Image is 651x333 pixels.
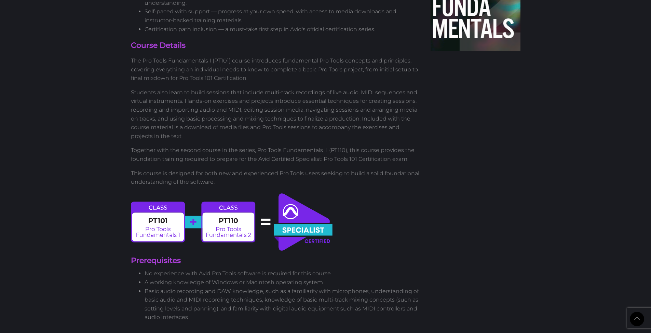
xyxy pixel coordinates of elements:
[145,269,421,278] li: No experience with Avid Pro Tools software is required for this course
[131,56,421,83] p: The Pro Tools Fundamentals I (PT101) course introduces fundamental Pro Tools concepts and princip...
[145,287,421,322] li: Basic audio recording and DAW knowledge, such as a familiarity with microphones, understanding of...
[630,312,644,326] a: Back to Top
[145,7,421,25] li: Self-paced with support — progress at your own speed, with access to media downloads and instruct...
[131,192,334,252] img: Avid certified specialist learning path graph
[145,278,421,287] li: A working knowledge of Windows or Macintosh operating system
[131,146,421,163] p: Together with the second course in the series, Pro Tools Fundamentals II (PT110), this course pro...
[131,169,421,186] p: This course is designed for both new and experienced Pro Tools users seeking to build a solid fou...
[131,255,421,266] h4: Prerequisites
[131,88,421,141] p: Students also learn to build sessions that include multi-track recordings of live audio, MIDI seq...
[131,40,421,51] h4: Course Details
[145,25,421,34] li: Certification path inclusion — a must-take first step in Avid's official certification series.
